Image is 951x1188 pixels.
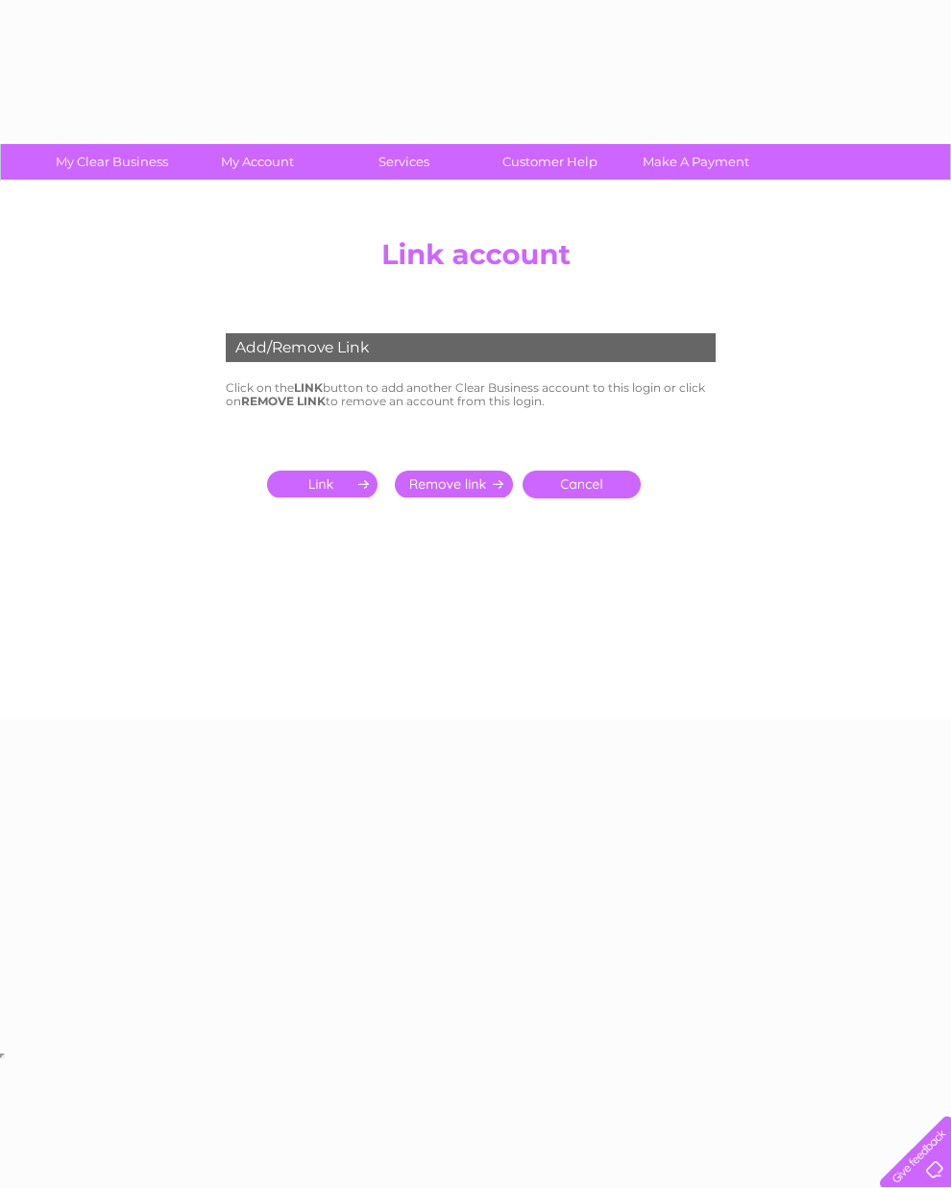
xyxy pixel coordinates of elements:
[617,144,775,180] a: Make A Payment
[294,380,323,395] b: LINK
[523,471,641,498] a: Cancel
[471,144,629,180] a: Customer Help
[267,471,385,497] input: Submit
[395,471,513,497] input: Submit
[325,144,483,180] a: Services
[226,333,716,362] div: Add/Remove Link
[221,376,730,413] td: Click on the button to add another Clear Business account to this login or click on to remove an ...
[241,394,326,408] b: REMOVE LINK
[179,144,337,180] a: My Account
[33,144,191,180] a: My Clear Business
